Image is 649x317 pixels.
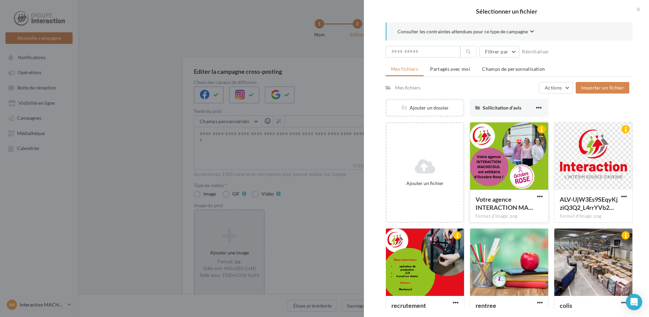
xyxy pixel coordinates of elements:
span: Sollicitation d'avis [483,105,521,111]
h2: Sélectionner un fichier [375,8,638,14]
button: Filtrer par [479,46,519,57]
div: Ajouter un dossier [387,104,463,111]
span: rentree [476,302,496,309]
button: Consulter les contraintes attendues pour ce type de campagne [397,28,534,36]
div: Open Intercom Messenger [626,294,642,310]
span: colis [560,302,572,309]
div: Format d'image: png [560,213,627,219]
span: Partagés avec moi [430,66,470,72]
button: Réinitialiser [519,48,552,56]
div: Mes fichiers [395,84,421,91]
span: Actions [545,85,562,90]
button: Actions [539,82,573,94]
span: Consulter les contraintes attendues pour ce type de campagne [397,28,528,35]
span: Mes fichiers [391,66,418,72]
span: Importer un fichier [581,85,624,90]
span: ALV-UjW3Es9SEqyKjziQ3Q2_L4rrYVb2XWB9zoYQtXmp3HY8ED_SgVpc [560,196,618,211]
button: Importer un fichier [576,82,629,94]
span: Champs de personnalisation [482,66,545,72]
div: Format d'image: png [476,213,543,219]
span: Votre agence INTERACTION MACHECOUL est solidaire d’Octobre Rose ! [476,196,533,211]
div: Ajouter un fichier [389,180,461,187]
